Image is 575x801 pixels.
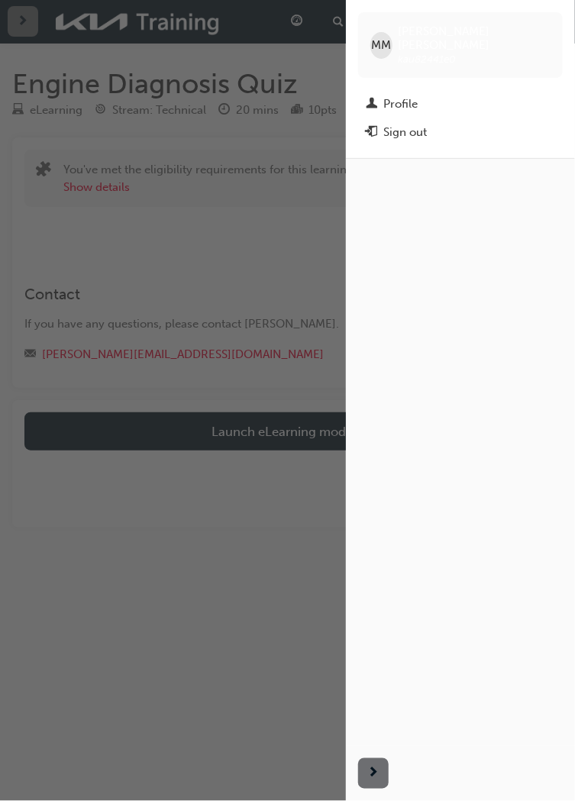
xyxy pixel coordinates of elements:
span: MM [371,37,391,54]
span: exit-icon [366,126,377,140]
div: Sign out [383,124,427,141]
span: [PERSON_NAME] [PERSON_NAME] [399,24,551,52]
a: Profile [358,90,563,118]
span: next-icon [368,764,380,783]
span: kau82441e0 [399,53,457,66]
div: Profile [383,95,418,113]
span: man-icon [366,98,377,111]
button: Sign out [358,118,563,147]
